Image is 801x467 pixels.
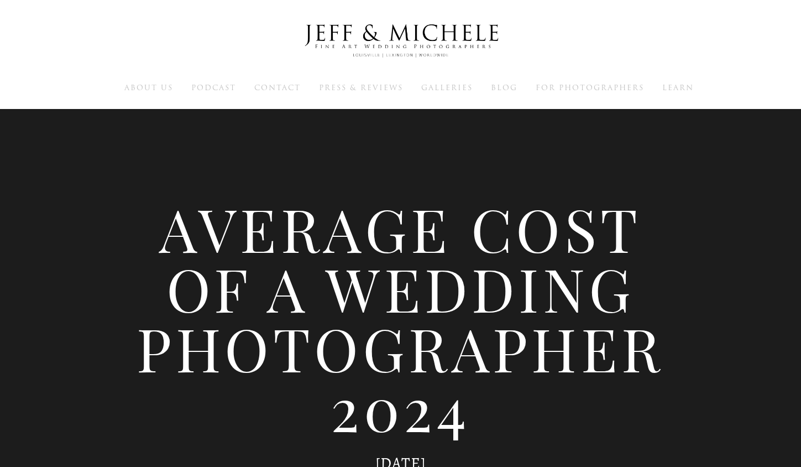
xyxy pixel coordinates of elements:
span: Contact [254,82,301,93]
img: Louisville Wedding Photographers - Jeff & Michele Wedding Photographers [290,14,511,68]
a: Podcast [191,82,236,92]
span: Blog [491,82,517,93]
span: Learn [662,82,694,93]
a: Contact [254,82,301,92]
span: About Us [124,82,173,93]
a: About Us [124,82,173,92]
a: For Photographers [536,82,644,92]
a: Blog [491,82,517,92]
span: Podcast [191,82,236,93]
span: For Photographers [536,82,644,93]
span: Galleries [421,82,473,93]
a: Galleries [421,82,473,92]
a: Press & Reviews [319,82,403,92]
a: Learn [662,82,694,92]
span: Press & Reviews [319,82,403,93]
h1: Average Cost of a Wedding Photographer 2024 [135,198,666,437]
